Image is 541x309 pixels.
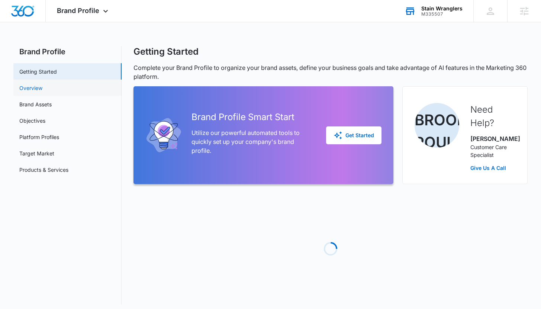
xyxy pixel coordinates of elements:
h1: Getting Started [133,46,199,57]
h2: Brand Profile [13,46,122,57]
a: Brand Assets [19,100,52,108]
button: Get Started [326,126,381,144]
a: Objectives [19,117,45,125]
a: Give Us A Call [470,164,515,172]
p: Customer Care Specialist [470,143,515,159]
div: account id [421,12,463,17]
a: Getting Started [19,68,57,75]
a: Target Market [19,149,54,157]
p: Utilize our powerful automated tools to quickly set up your company's brand profile. [191,128,314,155]
a: Platform Profiles [19,133,59,141]
h2: Brand Profile Smart Start [191,110,314,124]
div: Get Started [334,131,374,140]
div: account name [421,6,463,12]
img: Brooke Poulson [415,103,459,148]
p: [PERSON_NAME] [470,134,515,143]
a: Products & Services [19,166,68,174]
a: Overview [19,84,42,92]
span: Brand Profile [57,7,99,15]
h2: Need Help? [470,103,515,130]
p: Complete your Brand Profile to organize your brand assets, define your business goals and take ad... [133,63,527,81]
